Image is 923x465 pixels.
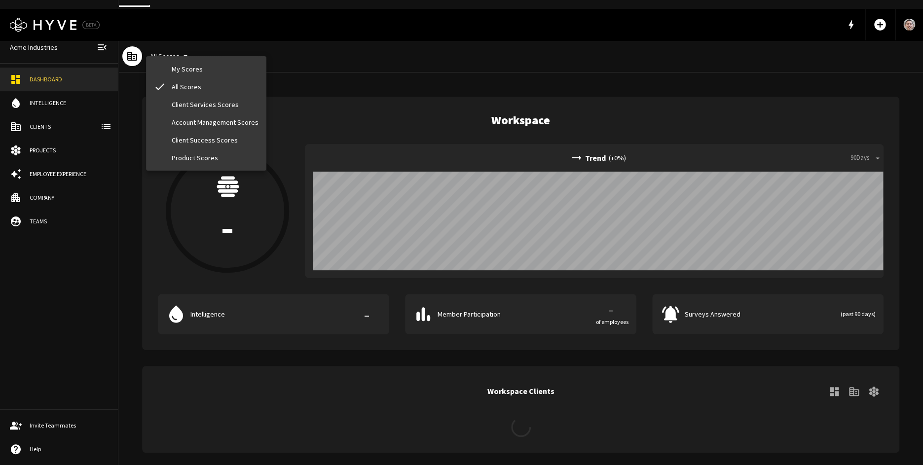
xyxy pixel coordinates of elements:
span: check [154,81,166,93]
li: My Scores [146,60,266,78]
li: All Scores [146,78,266,96]
li: Account Management Scores [146,113,266,131]
li: Client Services Scores [146,96,266,113]
li: Client Success Scores [146,131,266,149]
li: Product Scores [146,149,266,167]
